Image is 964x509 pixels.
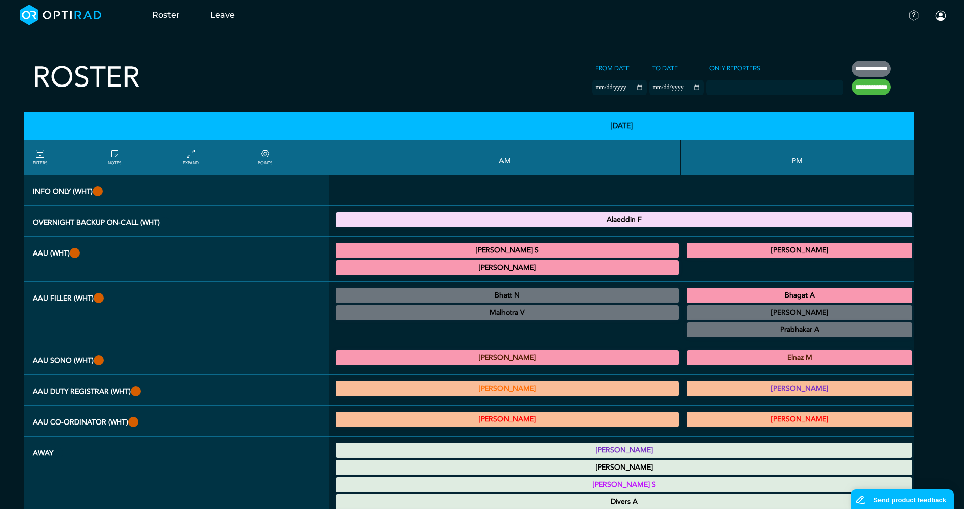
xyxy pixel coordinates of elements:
[337,244,677,257] summary: [PERSON_NAME] S
[24,237,329,282] th: AAU (WHT)
[336,243,679,258] div: CT Trauma & Urgent/MRI Trauma & Urgent 08:30 - 13:30
[592,61,633,76] label: From date
[33,148,47,166] a: FILTERS
[688,289,911,302] summary: Bhagat A
[687,305,912,320] div: CT Trauma & Urgent/MRI Trauma & Urgent 13:30 - 18:30
[687,322,912,337] div: CT Cardiac 13:30 - 17:00
[337,289,677,302] summary: Bhatt N
[336,212,912,227] div: Overnight backup on-call 18:30 - 08:30
[337,214,911,226] summary: Alaeddin F
[337,479,911,491] summary: [PERSON_NAME] S
[329,140,681,175] th: AM
[258,148,272,166] a: collapse/expand expected points
[688,244,911,257] summary: [PERSON_NAME]
[33,61,140,95] h2: Roster
[24,344,329,375] th: AAU Sono (WHT)
[337,413,677,426] summary: [PERSON_NAME]
[649,61,681,76] label: To date
[688,383,911,395] summary: [PERSON_NAME]
[336,412,679,427] div: AAU Co-ordinator 09:00 - 12:00
[336,350,679,365] div: General US 08:30 - 13:00
[329,112,914,140] th: [DATE]
[687,350,912,365] div: General US 13:30 - 18:30
[687,412,912,427] div: AAU Co-ordinator 12:00 - 17:30
[336,443,912,458] div: Annual Leave 00:00 - 23:59
[687,288,912,303] div: CT Trauma & Urgent/MRI Trauma & Urgent 13:30 - 18:30
[24,282,329,344] th: AAU FILLER (WHT)
[336,381,679,396] div: Various levels of experience 08:30 - 13:30
[337,307,677,319] summary: Malhotra V
[108,148,121,166] a: show/hide notes
[688,324,911,336] summary: Prabhakar A
[20,5,102,25] img: brand-opti-rad-logos-blue-and-white-d2f68631ba2948856bd03f2d395fb146ddc8fb01b4b6e9315ea85fa773367...
[24,175,329,206] th: INFO ONLY (WHT)
[337,352,677,364] summary: [PERSON_NAME]
[337,496,911,508] summary: Divers A
[336,305,679,320] div: General US/US Diagnostic MSK/US Gynaecology/US Interventional H&N/US Interventional MSK/US Interv...
[337,461,911,474] summary: [PERSON_NAME]
[688,413,911,426] summary: [PERSON_NAME]
[688,352,911,364] summary: Elnaz M
[24,206,329,237] th: Overnight backup on-call (WHT)
[336,288,679,303] div: General CT/General MRI/General XR 08:30 - 12:00
[337,262,677,274] summary: [PERSON_NAME]
[687,243,912,258] div: CT Trauma & Urgent/MRI Trauma & Urgent 13:30 - 18:30
[336,460,912,475] div: Annual Leave 00:00 - 23:59
[183,148,199,166] a: collapse/expand entries
[337,383,677,395] summary: [PERSON_NAME]
[336,260,679,275] div: CT Trauma & Urgent/MRI Trauma & Urgent 08:30 - 13:30
[687,381,912,396] div: Exact role to be defined 13:30 - 18:30
[681,140,914,175] th: PM
[336,477,912,492] div: Annual Leave 00:00 - 23:59
[337,444,911,456] summary: [PERSON_NAME]
[707,81,758,91] input: null
[706,61,763,76] label: Only Reporters
[688,307,911,319] summary: [PERSON_NAME]
[24,375,329,406] th: AAU Duty Registrar (WHT)
[24,406,329,437] th: AAU Co-ordinator (WHT)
